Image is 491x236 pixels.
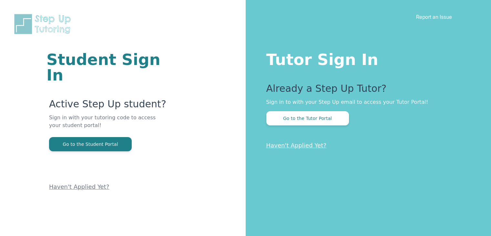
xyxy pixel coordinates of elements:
a: Haven't Applied Yet? [49,183,109,190]
a: Go to the Student Portal [49,141,132,147]
h1: Tutor Sign In [266,49,465,67]
button: Go to the Tutor Portal [266,111,349,125]
p: Sign in to with your Step Up email to access your Tutor Portal! [266,98,465,106]
a: Report an Issue [416,14,452,20]
p: Sign in with your tutoring code to access your student portal! [49,114,168,137]
p: Already a Step Up Tutor? [266,83,465,98]
a: Go to the Tutor Portal [266,115,349,121]
h1: Student Sign In [46,52,168,83]
img: Step Up Tutoring horizontal logo [13,13,75,35]
p: Active Step Up student? [49,98,168,114]
a: Haven't Applied Yet? [266,142,327,149]
button: Go to the Student Portal [49,137,132,151]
